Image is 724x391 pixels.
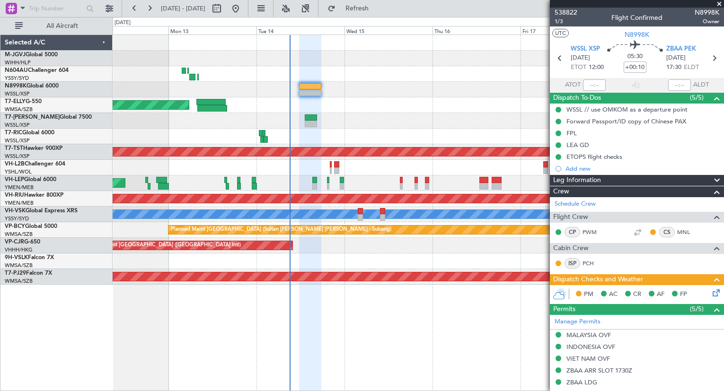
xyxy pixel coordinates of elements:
div: LEA GD [566,141,589,149]
span: Dispatch Checks and Weather [553,274,643,285]
a: WMSA/SZB [5,106,33,113]
a: YSHL/WOL [5,168,32,175]
a: N604AUChallenger 604 [5,68,69,73]
div: INDONESIA OVF [566,343,615,351]
div: Thu 16 [433,26,521,35]
a: YSSY/SYD [5,75,29,82]
span: VH-VSK [5,208,26,214]
a: VH-RIUHawker 800XP [5,192,63,198]
span: VH-L2B [5,161,25,167]
span: AC [609,290,618,299]
a: T7-TSTHawker 900XP [5,146,62,151]
a: WIHH/HLP [5,59,31,66]
span: N8998K [695,8,719,17]
span: 17:30 [666,63,681,72]
div: Flight Confirmed [611,13,662,23]
a: N8998KGlobal 6000 [5,83,59,89]
a: T7-RICGlobal 6000 [5,130,54,136]
div: CP [565,227,580,237]
a: MNL [677,228,698,236]
span: Refresh [337,5,377,12]
span: Cabin Crew [553,243,589,254]
a: WSSL/XSP [5,90,30,97]
span: All Aircraft [25,23,100,29]
a: 9H-VSLKFalcon 7X [5,255,54,261]
a: Manage Permits [555,317,600,327]
a: VHHH/HKG [5,246,33,253]
span: [DATE] [666,53,686,63]
span: VP-CJR [5,239,24,245]
span: ZBAA PEK [666,44,696,54]
a: WMSA/SZB [5,231,33,238]
div: VIET NAM OVF [566,355,610,363]
div: Planned Maint [GEOGRAPHIC_DATA] ([GEOGRAPHIC_DATA] Intl) [83,238,241,252]
div: Fri 17 [521,26,609,35]
div: Tue 14 [256,26,344,35]
a: PCH [583,259,604,268]
span: T7-PJ29 [5,270,26,276]
span: (5/5) [690,304,704,314]
span: VP-BCY [5,224,25,229]
span: ETOT [571,63,586,72]
button: Refresh [323,1,380,16]
a: VH-LEPGlobal 6000 [5,177,56,182]
div: WSSL // use OMKOM as a departure point [566,105,688,113]
div: [DATE] [115,19,131,27]
span: T7-[PERSON_NAME] [5,114,60,120]
a: YSSY/SYD [5,215,29,222]
a: T7-[PERSON_NAME]Global 7500 [5,114,92,120]
span: PM [584,290,593,299]
span: [DATE] [571,53,590,63]
input: --:-- [583,79,606,91]
div: Add new [565,165,719,173]
a: T7-PJ29Falcon 7X [5,270,52,276]
a: Schedule Crew [555,200,596,209]
span: Leg Information [553,175,601,186]
span: 538822 [555,8,577,17]
a: VP-BCYGlobal 5000 [5,224,57,229]
span: N604AU [5,68,28,73]
span: FP [680,290,687,299]
div: MALAYSIA OVF [566,331,611,339]
span: 05:30 [627,52,643,61]
span: T7-TST [5,146,23,151]
a: YMEN/MEB [5,184,34,191]
a: VH-VSKGlobal Express XRS [5,208,78,214]
a: T7-ELLYG-550 [5,99,42,104]
span: ALDT [693,80,709,90]
span: CR [633,290,641,299]
span: 1/3 [555,17,577,26]
span: M-JGVJ [5,52,26,58]
span: Flight Crew [553,212,588,223]
div: FPL [566,129,577,137]
span: WSSL XSP [571,44,600,54]
div: ISP [565,258,580,269]
span: [DATE] - [DATE] [161,4,205,13]
a: YMEN/MEB [5,200,34,207]
span: ELDT [684,63,699,72]
div: Forward Passport/ID copy of Chinese PAX [566,117,686,125]
span: (5/5) [690,93,704,103]
div: Sun 12 [80,26,168,35]
div: CS [659,227,675,237]
span: AF [657,290,664,299]
span: Permits [553,304,575,315]
a: WMSA/SZB [5,278,33,285]
div: ETOPS flight checks [566,153,622,161]
span: 12:00 [589,63,604,72]
button: All Aircraft [10,18,103,34]
span: Crew [553,186,569,197]
a: WSSL/XSP [5,153,30,160]
span: VH-RIU [5,192,24,198]
a: WMSA/SZB [5,262,33,269]
span: Owner [695,17,719,26]
div: Mon 13 [168,26,256,35]
a: M-JGVJGlobal 5000 [5,52,58,58]
div: Wed 15 [344,26,433,35]
a: WSSL/XSP [5,137,30,144]
span: N8998K [625,30,649,40]
div: ZBAA ARR SLOT 1730Z [566,366,632,374]
span: T7-RIC [5,130,22,136]
span: VH-LEP [5,177,24,182]
span: ATOT [565,80,581,90]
